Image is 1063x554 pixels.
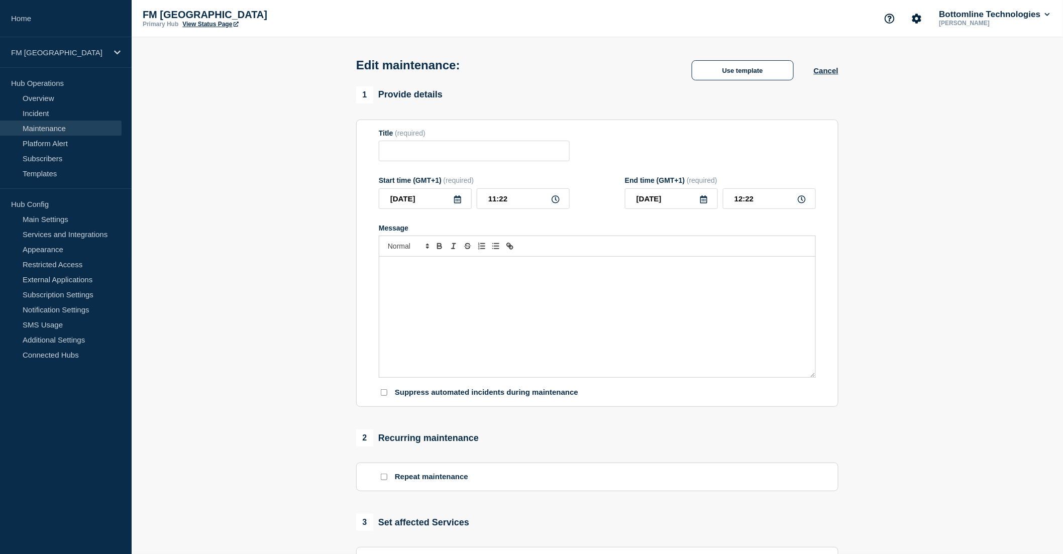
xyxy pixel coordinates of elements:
button: Cancel [814,66,838,75]
span: 3 [356,514,373,531]
div: Message [379,257,815,377]
p: Repeat maintenance [395,472,468,482]
div: Recurring maintenance [356,429,479,447]
p: Primary Hub [143,21,178,28]
input: YYYY-MM-DD [379,188,472,209]
span: (required) [395,129,426,137]
button: Toggle link [503,240,517,252]
div: Start time (GMT+1) [379,176,570,184]
button: Account settings [906,8,927,29]
p: FM [GEOGRAPHIC_DATA] [11,48,108,57]
p: FM [GEOGRAPHIC_DATA] [143,9,344,21]
div: Title [379,129,570,137]
button: Toggle ordered list [475,240,489,252]
span: (required) [444,176,474,184]
div: Provide details [356,86,443,103]
input: Repeat maintenance [381,474,387,480]
span: 2 [356,429,373,447]
span: Font size [383,240,433,252]
button: Toggle bulleted list [489,240,503,252]
div: End time (GMT+1) [625,176,816,184]
div: Message [379,224,816,232]
input: HH:MM [723,188,816,209]
p: Suppress automated incidents during maintenance [395,388,578,397]
button: Bottomline Technologies [937,10,1052,20]
input: Title [379,141,570,161]
button: Use template [692,60,794,80]
button: Toggle italic text [447,240,461,252]
a: View Status Page [182,21,238,28]
h1: Edit maintenance: [356,58,460,72]
input: YYYY-MM-DD [625,188,718,209]
button: Support [879,8,900,29]
div: Set affected Services [356,514,469,531]
input: HH:MM [477,188,570,209]
span: (required) [687,176,717,184]
button: Toggle strikethrough text [461,240,475,252]
span: 1 [356,86,373,103]
p: [PERSON_NAME] [937,20,1042,27]
input: Suppress automated incidents during maintenance [381,389,387,396]
button: Toggle bold text [433,240,447,252]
